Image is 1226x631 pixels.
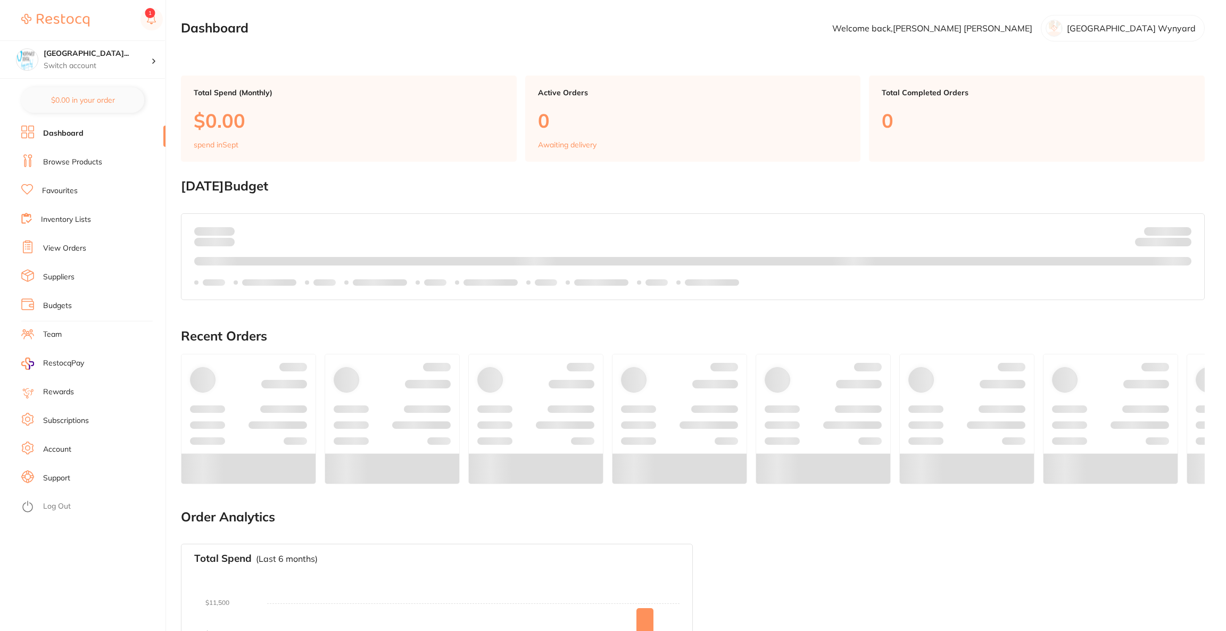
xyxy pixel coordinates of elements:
a: Rewards [43,387,74,397]
p: Labels extended [463,278,518,287]
p: Switch account [44,61,151,71]
a: Dashboard [43,128,84,139]
p: spend in Sept [194,140,238,149]
a: Suppliers [43,272,74,283]
p: Labels extended [574,278,628,287]
h2: Recent Orders [181,329,1205,344]
a: Browse Products [43,157,102,168]
h2: Dashboard [181,21,248,36]
p: Budget: [1144,227,1191,235]
p: month [194,236,235,248]
p: Labels extended [685,278,739,287]
h2: Order Analytics [181,510,1205,525]
a: RestocqPay [21,358,84,370]
p: Total Spend (Monthly) [194,88,504,97]
p: Spent: [194,227,235,235]
p: $0.00 [194,110,504,131]
strong: $0.00 [1173,239,1191,249]
p: Labels [645,278,668,287]
a: Favourites [42,186,78,196]
a: Team [43,329,62,340]
strong: $NaN [1171,226,1191,236]
h3: Total Spend [194,553,252,564]
p: Welcome back, [PERSON_NAME] [PERSON_NAME] [832,23,1032,33]
img: RestocqPay [21,358,34,370]
strong: $0.00 [216,226,235,236]
img: North West Dental Wynyard [16,49,38,70]
h2: [DATE] Budget [181,179,1205,194]
p: Active Orders [538,88,848,97]
span: RestocqPay [43,358,84,369]
p: Total Completed Orders [882,88,1192,97]
a: View Orders [43,243,86,254]
p: Labels extended [242,278,296,287]
a: Inventory Lists [41,214,91,225]
h4: North West Dental Wynyard [44,48,151,59]
p: (Last 6 months) [256,554,318,563]
p: [GEOGRAPHIC_DATA] Wynyard [1067,23,1196,33]
p: Awaiting delivery [538,140,597,149]
p: 0 [538,110,848,131]
a: Total Spend (Monthly)$0.00spend inSept [181,76,517,162]
a: Support [43,473,70,484]
a: Budgets [43,301,72,311]
a: Total Completed Orders0 [869,76,1205,162]
a: Restocq Logo [21,8,89,32]
p: Labels [313,278,336,287]
p: Labels [424,278,446,287]
a: Account [43,444,71,455]
p: Labels [535,278,557,287]
button: Log Out [21,499,162,516]
img: Restocq Logo [21,14,89,27]
a: Active Orders0Awaiting delivery [525,76,861,162]
p: Labels [203,278,225,287]
p: Remaining: [1135,236,1191,248]
button: $0.00 in your order [21,87,144,113]
a: Subscriptions [43,416,89,426]
a: Log Out [43,501,71,512]
p: 0 [882,110,1192,131]
p: Labels extended [353,278,407,287]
